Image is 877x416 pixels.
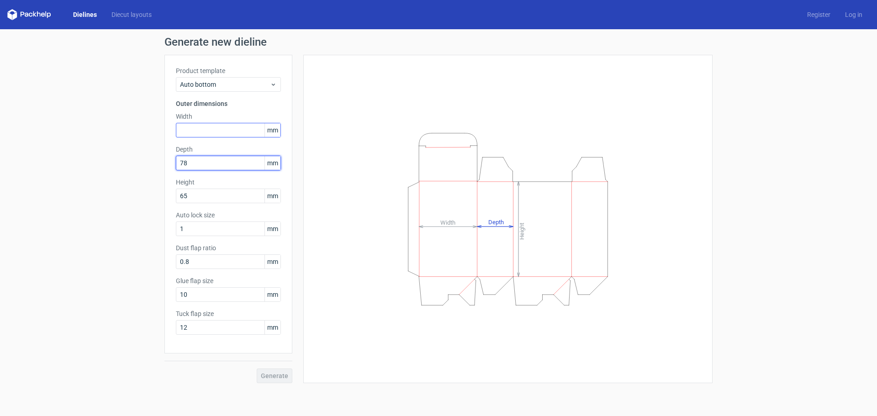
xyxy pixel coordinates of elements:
h3: Outer dimensions [176,99,281,108]
label: Width [176,112,281,121]
span: mm [264,288,280,301]
span: mm [264,222,280,236]
h1: Generate new dieline [164,37,713,47]
tspan: Depth [488,219,504,226]
a: Dielines [66,10,104,19]
label: Glue flap size [176,276,281,285]
label: Depth [176,145,281,154]
tspan: Width [440,219,455,226]
span: mm [264,321,280,334]
span: mm [264,156,280,170]
span: mm [264,255,280,269]
label: Dust flap ratio [176,243,281,253]
tspan: Height [518,222,525,239]
a: Register [800,10,838,19]
label: Product template [176,66,281,75]
span: Auto bottom [180,80,270,89]
label: Tuck flap size [176,309,281,318]
span: mm [264,123,280,137]
span: mm [264,189,280,203]
label: Auto lock size [176,211,281,220]
a: Diecut layouts [104,10,159,19]
a: Log in [838,10,870,19]
label: Height [176,178,281,187]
